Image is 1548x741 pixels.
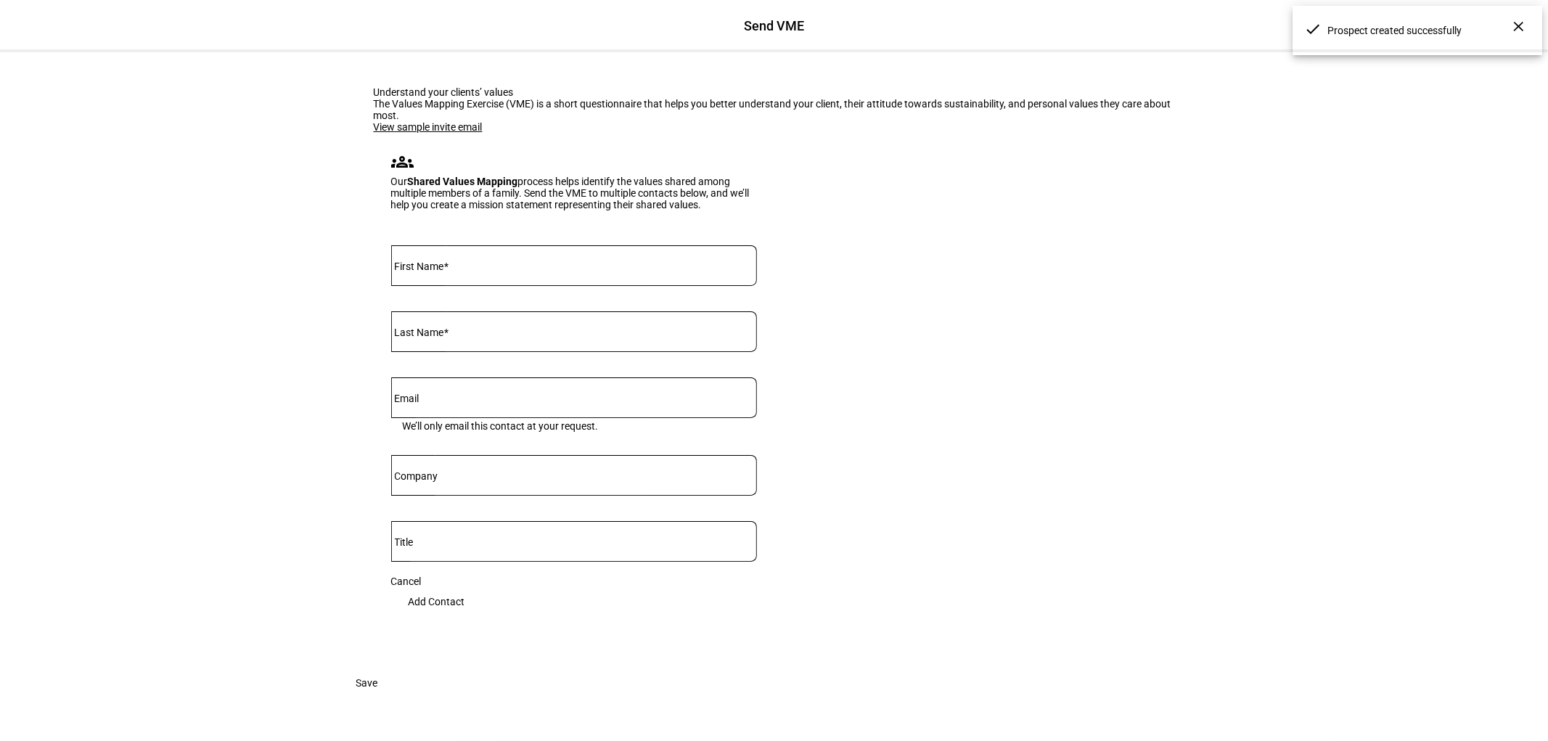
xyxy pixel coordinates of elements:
[395,470,438,482] mat-label: Company
[391,576,757,587] div: Cancel
[408,176,518,187] b: Shared Values Mapping
[395,327,444,338] mat-label: Last Name
[356,668,378,697] span: Save
[339,668,396,697] button: Save
[391,176,757,210] div: Our process helps identify the values shared among multiple members of a family. Send the VME to ...
[403,418,599,432] mat-hint: We’ll only email this contact at your request.
[395,536,414,548] mat-label: Title
[374,98,1175,121] div: The Values Mapping Exercise (VME) is a short questionnaire that helps you better understand your ...
[374,86,1175,98] div: Understand your clients’ values
[1304,20,1322,38] mat-icon: done
[395,261,444,272] mat-label: First Name
[391,150,414,173] mat-icon: groups
[395,393,419,404] mat-label: Email
[374,121,483,133] a: View sample invite email
[1327,24,1522,37] span: Prospect created successfully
